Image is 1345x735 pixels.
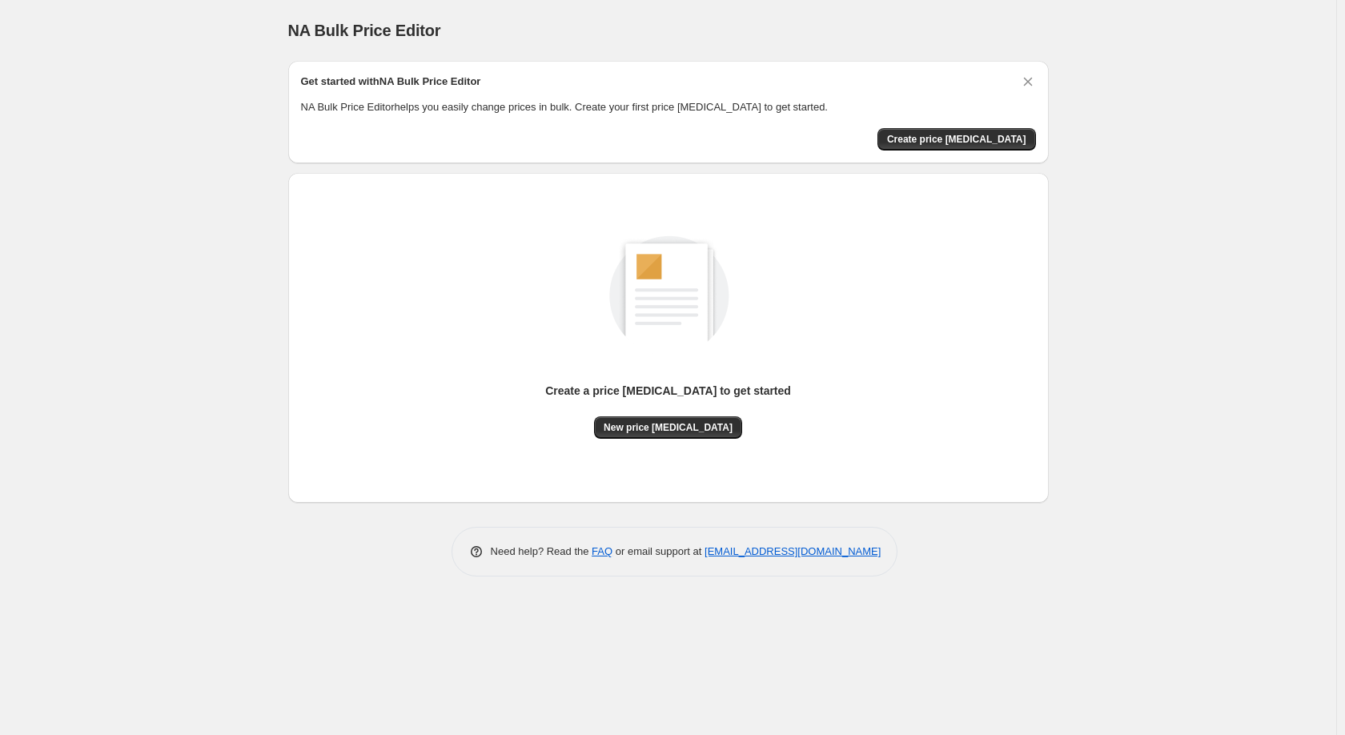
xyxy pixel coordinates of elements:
span: Create price [MEDICAL_DATA] [887,133,1026,146]
button: Create price change job [877,128,1036,151]
span: Need help? Read the [491,545,592,557]
p: NA Bulk Price Editor helps you easily change prices in bulk. Create your first price [MEDICAL_DAT... [301,99,1036,115]
span: NA Bulk Price Editor [288,22,441,39]
a: FAQ [592,545,612,557]
h2: Get started with NA Bulk Price Editor [301,74,481,90]
button: New price [MEDICAL_DATA] [594,416,742,439]
p: Create a price [MEDICAL_DATA] to get started [545,383,791,399]
button: Dismiss card [1020,74,1036,90]
span: or email support at [612,545,705,557]
span: New price [MEDICAL_DATA] [604,421,733,434]
a: [EMAIL_ADDRESS][DOMAIN_NAME] [705,545,881,557]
